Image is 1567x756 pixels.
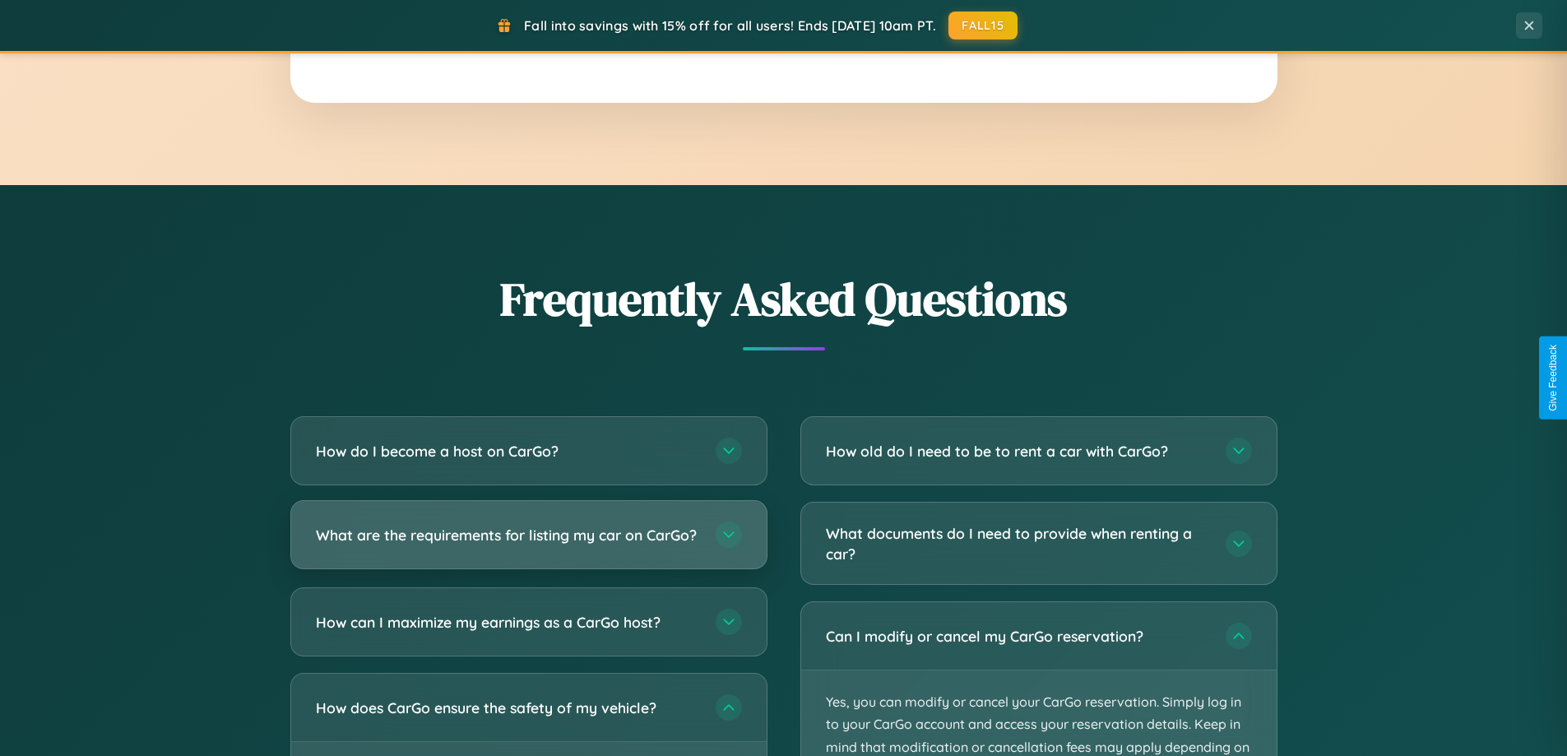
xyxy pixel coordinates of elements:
[290,267,1277,331] h2: Frequently Asked Questions
[826,523,1209,564] h3: What documents do I need to provide when renting a car?
[1547,345,1559,411] div: Give Feedback
[826,626,1209,647] h3: Can I modify or cancel my CarGo reservation?
[316,612,699,633] h3: How can I maximize my earnings as a CarGo host?
[826,441,1209,461] h3: How old do I need to be to rent a car with CarGo?
[316,441,699,461] h3: How do I become a host on CarGo?
[316,525,699,545] h3: What are the requirements for listing my car on CarGo?
[524,17,936,34] span: Fall into savings with 15% off for all users! Ends [DATE] 10am PT.
[316,698,699,718] h3: How does CarGo ensure the safety of my vehicle?
[948,12,1018,39] button: FALL15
